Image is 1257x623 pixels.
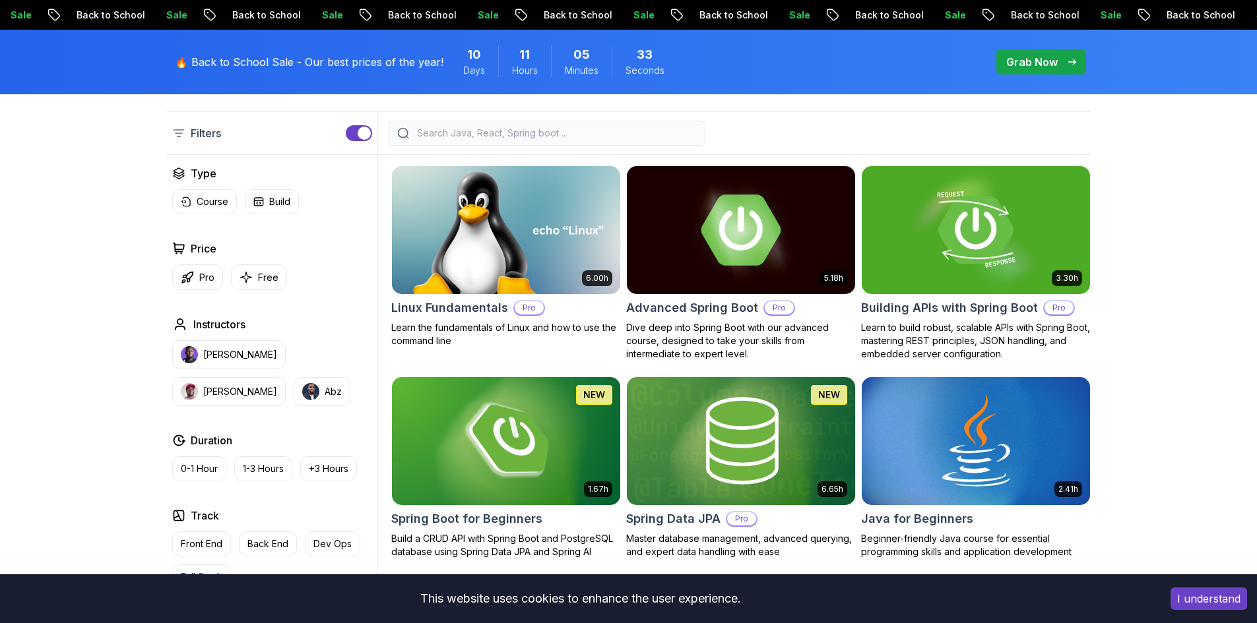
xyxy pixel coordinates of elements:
[313,537,352,550] p: Dev Ops
[281,9,323,22] p: Sale
[172,189,237,214] button: Course
[391,165,621,347] a: Linux Fundamentals card6.00hLinux FundamentalsProLearn the fundamentals of Linux and how to use t...
[515,301,544,314] p: Pro
[191,9,281,22] p: Back to School
[1126,9,1215,22] p: Back to School
[197,195,228,208] p: Course
[391,510,542,528] h2: Spring Boot for Beginners
[862,377,1090,505] img: Java for Beginners card
[391,532,621,558] p: Build a CRUD API with Spring Boot and PostgreSQL database using Spring Data JPA and Spring AI
[861,321,1091,361] p: Learn to build robust, scalable APIs with Spring Boot, mastering REST principles, JSON handling, ...
[822,484,843,494] p: 6.65h
[414,127,697,140] input: Search Java, React, Spring boot ...
[181,462,218,475] p: 0-1 Hour
[1045,301,1074,314] p: Pro
[861,510,973,528] h2: Java for Beginners
[626,64,664,77] span: Seconds
[861,299,1038,317] h2: Building APIs with Spring Boot
[861,376,1091,558] a: Java for Beginners card2.41hJava for BeginnersBeginner-friendly Java course for essential program...
[904,9,946,22] p: Sale
[814,9,904,22] p: Back to School
[593,9,635,22] p: Sale
[626,165,856,361] a: Advanced Spring Boot card5.18hAdvanced Spring BootProDive deep into Spring Boot with our advanced...
[583,388,605,401] p: NEW
[172,264,223,290] button: Pro
[243,462,284,475] p: 1-3 Hours
[627,377,855,505] img: Spring Data JPA card
[818,388,840,401] p: NEW
[391,299,508,317] h2: Linux Fundamentals
[191,165,216,181] h2: Type
[172,456,226,481] button: 0-1 Hour
[1058,484,1078,494] p: 2.41h
[391,376,621,558] a: Spring Boot for Beginners card1.67hNEWSpring Boot for BeginnersBuild a CRUD API with Spring Boot ...
[269,195,290,208] p: Build
[588,484,608,494] p: 1.67h
[970,9,1060,22] p: Back to School
[626,510,721,528] h2: Spring Data JPA
[193,316,245,332] h2: Instructors
[586,273,608,283] p: 6.00h
[245,189,299,214] button: Build
[203,385,277,398] p: [PERSON_NAME]
[325,385,342,398] p: Abz
[392,166,620,294] img: Linux Fundamentals card
[181,346,198,363] img: instructor img
[1060,9,1102,22] p: Sale
[175,54,443,70] p: 🔥 Back to School Sale - Our best prices of the year!
[519,45,530,64] span: 11 Hours
[503,9,593,22] p: Back to School
[573,45,590,64] span: 5 Minutes
[748,9,790,22] p: Sale
[824,273,843,283] p: 5.18h
[637,45,653,64] span: 33 Seconds
[437,9,479,22] p: Sale
[10,584,1151,613] div: This website uses cookies to enhance the user experience.
[203,348,277,361] p: [PERSON_NAME]
[300,456,357,481] button: +3 Hours
[347,9,437,22] p: Back to School
[1171,587,1247,610] button: Accept cookies
[727,512,756,525] p: Pro
[191,432,232,448] h2: Duration
[181,570,222,583] p: Full Stack
[199,271,214,284] p: Pro
[172,340,286,369] button: instructor img[PERSON_NAME]
[861,532,1091,558] p: Beginner-friendly Java course for essential programming skills and application development
[247,537,288,550] p: Back End
[1056,273,1078,283] p: 3.30h
[467,45,481,64] span: 10 Days
[36,9,125,22] p: Back to School
[172,377,286,406] button: instructor img[PERSON_NAME]
[181,383,198,400] img: instructor img
[302,383,319,400] img: instructor img
[181,537,222,550] p: Front End
[172,564,231,589] button: Full Stack
[463,64,485,77] span: Days
[862,166,1090,294] img: Building APIs with Spring Boot card
[626,532,856,558] p: Master database management, advanced querying, and expert data handling with ease
[626,299,758,317] h2: Advanced Spring Boot
[621,163,860,297] img: Advanced Spring Boot card
[565,64,598,77] span: Minutes
[305,531,360,556] button: Dev Ops
[191,508,219,523] h2: Track
[125,9,168,22] p: Sale
[309,462,348,475] p: +3 Hours
[392,377,620,505] img: Spring Boot for Beginners card
[512,64,538,77] span: Hours
[294,377,350,406] button: instructor imgAbz
[861,165,1091,361] a: Building APIs with Spring Boot card3.30hBuilding APIs with Spring BootProLearn to build robust, s...
[239,531,297,556] button: Back End
[659,9,748,22] p: Back to School
[626,321,856,361] p: Dive deep into Spring Boot with our advanced course, designed to take your skills from intermedia...
[231,264,287,290] button: Free
[172,531,231,556] button: Front End
[191,125,221,141] p: Filters
[626,376,856,558] a: Spring Data JPA card6.65hNEWSpring Data JPAProMaster database management, advanced querying, and ...
[191,241,216,256] h2: Price
[391,321,621,347] p: Learn the fundamentals of Linux and how to use the command line
[234,456,292,481] button: 1-3 Hours
[1006,54,1058,70] p: Grab Now
[258,271,278,284] p: Free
